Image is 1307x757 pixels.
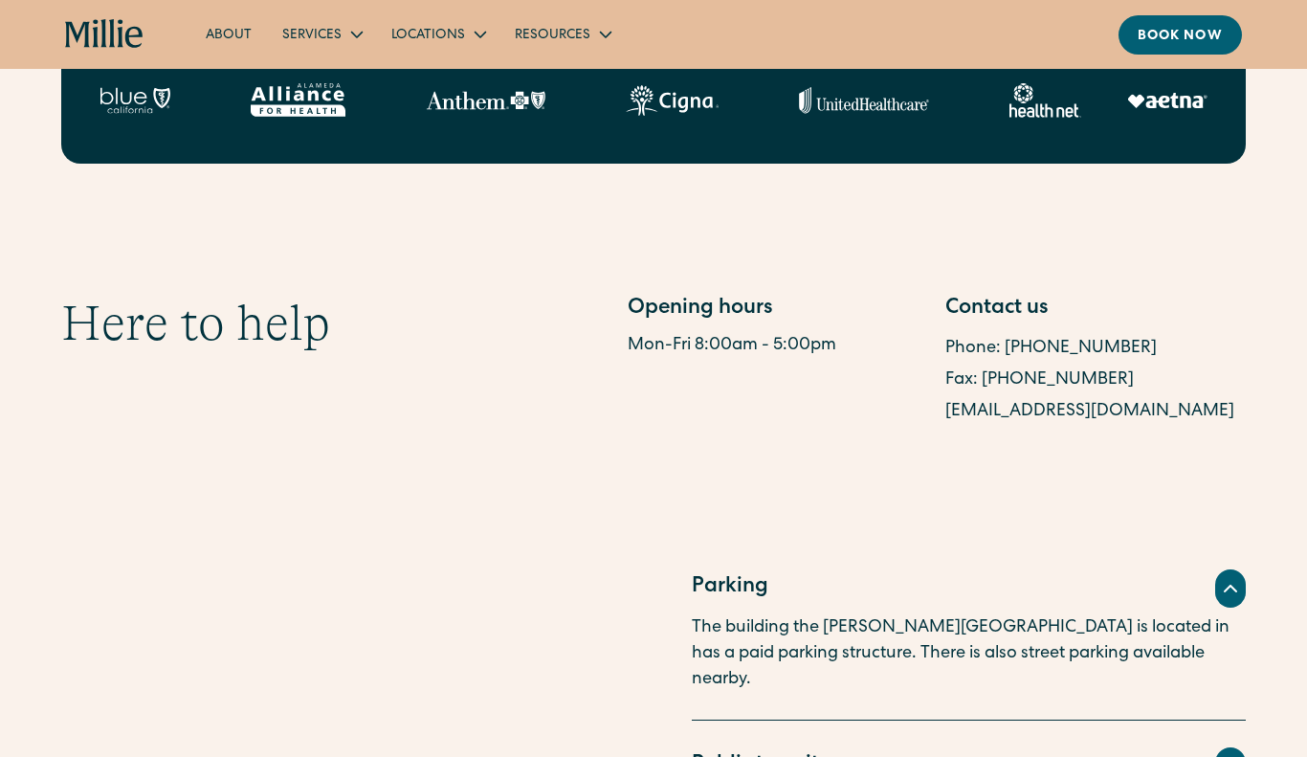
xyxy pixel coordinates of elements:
img: Alameda Alliance logo [251,83,345,117]
div: Opening hours [628,294,928,325]
p: The building the [PERSON_NAME][GEOGRAPHIC_DATA] is located in has a paid parking structure. There... [692,615,1246,693]
div: Resources [499,18,625,50]
img: Aetna logo [1127,93,1207,108]
h2: Here to help [61,294,330,353]
div: Contact us [945,294,1246,325]
div: Locations [376,18,499,50]
a: [EMAIL_ADDRESS][DOMAIN_NAME] [945,403,1234,420]
img: United Healthcare logo [799,87,929,114]
div: Parking [692,572,768,604]
img: Blue California logo [100,87,170,114]
a: About [190,18,267,50]
a: home [65,19,144,50]
div: Services [282,26,342,46]
img: Cigna logo [626,85,719,116]
div: Locations [391,26,465,46]
a: Phone: [PHONE_NUMBER] [945,340,1157,357]
a: Fax: [PHONE_NUMBER] [945,371,1134,389]
img: Healthnet logo [1009,83,1081,118]
div: Mon-Fri 8:00am - 5:00pm [628,333,928,359]
div: Services [267,18,376,50]
img: Anthem Logo [426,91,545,110]
div: Resources [515,26,590,46]
div: Book now [1138,27,1223,47]
a: Book now [1119,15,1242,55]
